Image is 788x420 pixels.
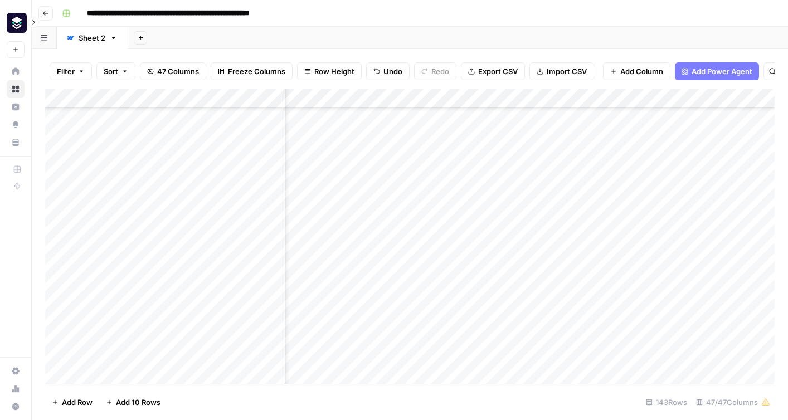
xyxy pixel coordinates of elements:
[99,393,167,411] button: Add 10 Rows
[297,62,362,80] button: Row Height
[383,66,402,77] span: Undo
[57,66,75,77] span: Filter
[211,62,293,80] button: Freeze Columns
[45,393,99,411] button: Add Row
[7,362,25,380] a: Settings
[366,62,410,80] button: Undo
[675,62,759,80] button: Add Power Agent
[62,397,93,408] span: Add Row
[7,398,25,416] button: Help + Support
[692,66,752,77] span: Add Power Agent
[641,393,692,411] div: 143 Rows
[79,32,105,43] div: Sheet 2
[140,62,206,80] button: 47 Columns
[7,116,25,134] a: Opportunities
[547,66,587,77] span: Import CSV
[116,397,160,408] span: Add 10 Rows
[7,134,25,152] a: Your Data
[57,27,127,49] a: Sheet 2
[414,62,456,80] button: Redo
[431,66,449,77] span: Redo
[461,62,525,80] button: Export CSV
[228,66,285,77] span: Freeze Columns
[478,66,518,77] span: Export CSV
[157,66,199,77] span: 47 Columns
[692,393,775,411] div: 47/47 Columns
[7,80,25,98] a: Browse
[529,62,594,80] button: Import CSV
[104,66,118,77] span: Sort
[603,62,670,80] button: Add Column
[7,13,27,33] img: Platformengineering.org Logo
[314,66,354,77] span: Row Height
[7,98,25,116] a: Insights
[7,380,25,398] a: Usage
[7,9,25,37] button: Workspace: Platformengineering.org
[50,62,92,80] button: Filter
[7,62,25,80] a: Home
[96,62,135,80] button: Sort
[620,66,663,77] span: Add Column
